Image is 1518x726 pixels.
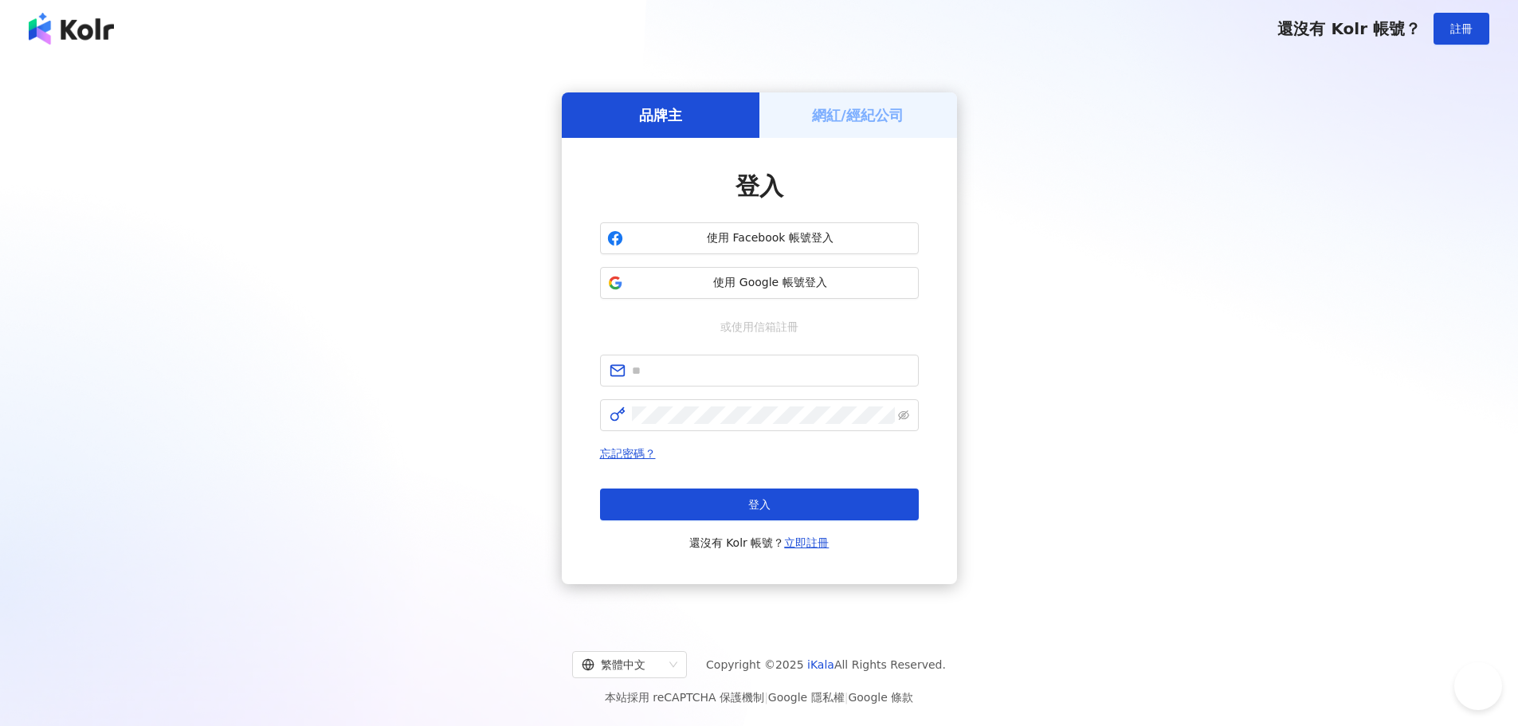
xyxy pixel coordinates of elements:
[605,688,913,707] span: 本站採用 reCAPTCHA 保護機制
[630,275,912,291] span: 使用 Google 帳號登入
[768,691,845,704] a: Google 隱私權
[735,172,783,200] span: 登入
[1450,22,1473,35] span: 註冊
[709,318,810,336] span: 或使用信箱註冊
[29,13,114,45] img: logo
[630,230,912,246] span: 使用 Facebook 帳號登入
[748,498,771,511] span: 登入
[582,652,663,677] div: 繁體中文
[706,655,946,674] span: Copyright © 2025 All Rights Reserved.
[764,691,768,704] span: |
[600,267,919,299] button: 使用 Google 帳號登入
[812,105,904,125] h5: 網紅/經紀公司
[807,658,834,671] a: iKala
[898,410,909,421] span: eye-invisible
[1454,662,1502,710] iframe: Help Scout Beacon - Open
[848,691,913,704] a: Google 條款
[1434,13,1489,45] button: 註冊
[1277,19,1421,38] span: 還沒有 Kolr 帳號？
[845,691,849,704] span: |
[689,533,830,552] span: 還沒有 Kolr 帳號？
[600,222,919,254] button: 使用 Facebook 帳號登入
[639,105,682,125] h5: 品牌主
[600,447,656,460] a: 忘記密碼？
[600,489,919,520] button: 登入
[784,536,829,549] a: 立即註冊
